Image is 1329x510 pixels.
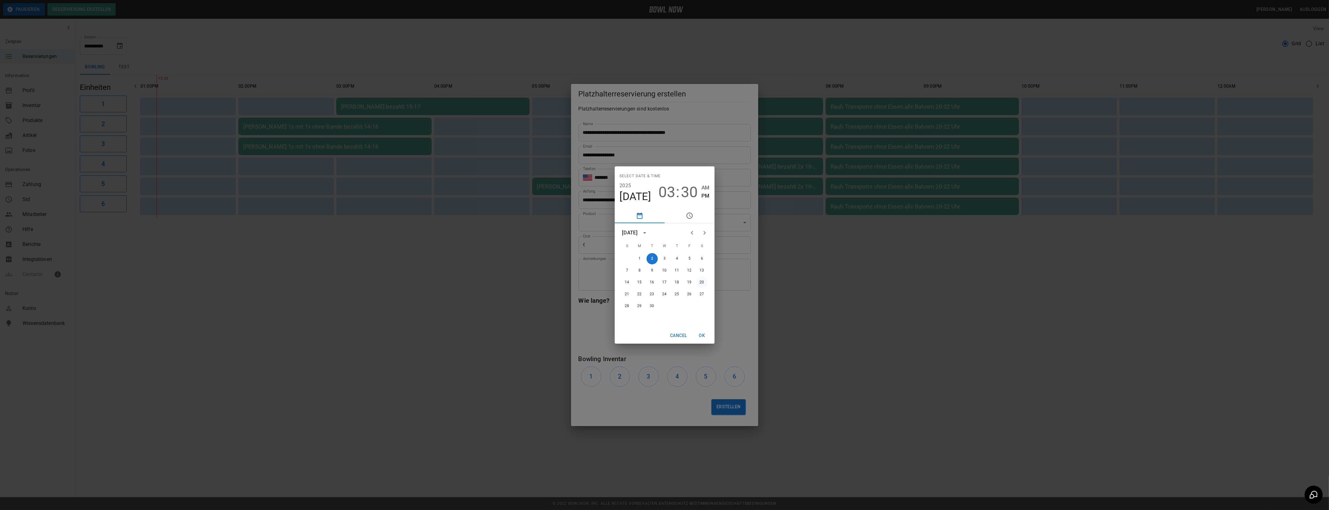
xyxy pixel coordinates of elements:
[659,253,670,264] button: 3
[701,192,709,200] button: PM
[620,171,661,181] span: Select date & time
[622,277,633,288] button: 14
[622,229,638,237] div: [DATE]
[696,253,708,264] button: 6
[684,265,695,276] button: 12
[672,265,683,276] button: 11
[659,240,670,253] span: Wednesday
[676,184,680,201] span: :
[634,277,645,288] button: 15
[647,253,658,264] button: 2
[622,240,633,253] span: Sunday
[667,330,689,341] button: Cancel
[672,253,683,264] button: 4
[634,265,645,276] button: 8
[659,289,670,300] button: 24
[647,301,658,312] button: 30
[684,289,695,300] button: 26
[658,184,675,201] button: 03
[696,240,708,253] span: Saturday
[686,227,698,239] button: Previous month
[684,240,695,253] span: Friday
[659,265,670,276] button: 10
[622,289,633,300] button: 21
[620,181,631,190] button: 2025
[692,330,712,341] button: OK
[672,289,683,300] button: 25
[634,240,645,253] span: Monday
[672,240,683,253] span: Thursday
[684,253,695,264] button: 5
[647,265,658,276] button: 9
[615,208,665,223] button: pick date
[696,289,708,300] button: 27
[701,184,709,192] button: AM
[634,253,645,264] button: 1
[696,265,708,276] button: 13
[620,190,651,203] button: [DATE]
[622,301,633,312] button: 28
[639,228,650,238] button: calendar view is open, switch to year view
[684,277,695,288] button: 19
[659,277,670,288] button: 17
[665,208,715,223] button: pick time
[698,227,711,239] button: Next month
[647,277,658,288] button: 16
[647,289,658,300] button: 23
[672,277,683,288] button: 18
[622,265,633,276] button: 7
[681,184,698,201] button: 30
[647,240,658,253] span: Tuesday
[634,289,645,300] button: 22
[634,301,645,312] button: 29
[696,277,708,288] button: 20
